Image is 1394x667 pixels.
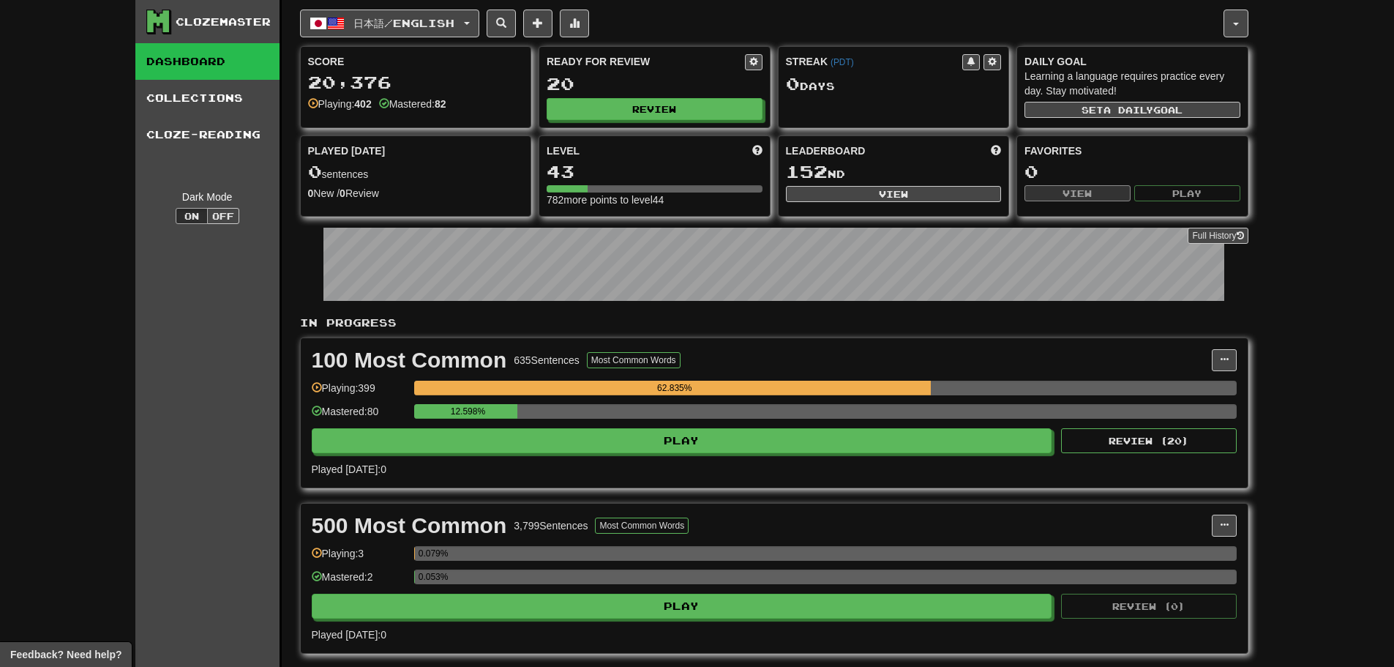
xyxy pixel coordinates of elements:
span: Open feedback widget [10,647,121,662]
div: Playing: 3 [312,546,407,570]
button: Play [312,594,1052,619]
div: 43 [547,163,762,181]
strong: 0 [308,187,314,199]
div: Streak [786,54,963,69]
span: 日本語 / English [353,17,454,29]
p: In Progress [300,316,1248,330]
span: a daily [1103,105,1153,115]
button: Most Common Words [595,518,689,534]
div: Day s [786,75,1002,94]
div: Mastered: 80 [312,404,407,428]
a: (PDT) [831,57,854,67]
span: Score more points to level up [752,144,762,158]
button: Review (20) [1061,428,1237,453]
div: Score [308,54,524,69]
span: 0 [308,161,322,182]
span: 0 [786,73,800,94]
div: Favorites [1024,144,1240,158]
a: Collections [135,80,280,116]
span: Played [DATE]: 0 [312,463,386,475]
div: Ready for Review [547,54,745,69]
a: Dashboard [135,43,280,80]
div: 100 Most Common [312,349,507,371]
strong: 402 [354,98,371,110]
div: Mastered: [379,97,446,111]
div: 500 Most Common [312,515,507,537]
button: View [786,186,1002,202]
button: Review (0) [1061,594,1237,619]
button: Play [312,428,1052,453]
div: New / Review [308,186,524,201]
strong: 0 [340,187,345,199]
div: Daily Goal [1024,54,1240,69]
div: sentences [308,163,524,182]
div: 20 [547,75,762,93]
span: Played [DATE]: 0 [312,629,386,641]
div: 0 [1024,163,1240,181]
button: Seta dailygoal [1024,102,1240,118]
span: 152 [786,161,828,182]
button: View [1024,185,1131,201]
strong: 82 [435,98,446,110]
span: Leaderboard [786,144,866,158]
button: Add sentence to collection [523,10,552,37]
div: Playing: [308,97,372,111]
div: 20,376 [308,73,524,92]
div: Playing: 399 [312,381,407,405]
button: 日本語/English [300,10,479,37]
div: 62.835% [419,381,931,395]
div: Clozemaster [176,15,271,29]
button: Play [1134,185,1240,201]
button: Most Common Words [587,352,681,368]
div: Learning a language requires practice every day. Stay motivated! [1024,69,1240,98]
span: Level [547,144,580,158]
button: More stats [560,10,589,37]
a: Full History [1188,228,1248,244]
span: This week in points, UTC [991,144,1001,158]
div: nd [786,163,1002,182]
button: Review [547,98,762,120]
div: 782 more points to level 44 [547,193,762,207]
button: Search sentences [487,10,516,37]
div: Dark Mode [146,190,269,204]
div: 3,799 Sentences [514,518,588,533]
div: 12.598% [419,404,517,419]
button: On [176,208,208,224]
button: Off [207,208,239,224]
div: Mastered: 2 [312,570,407,594]
a: Cloze-Reading [135,116,280,153]
div: 635 Sentences [514,353,580,368]
span: Played [DATE] [308,144,386,158]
